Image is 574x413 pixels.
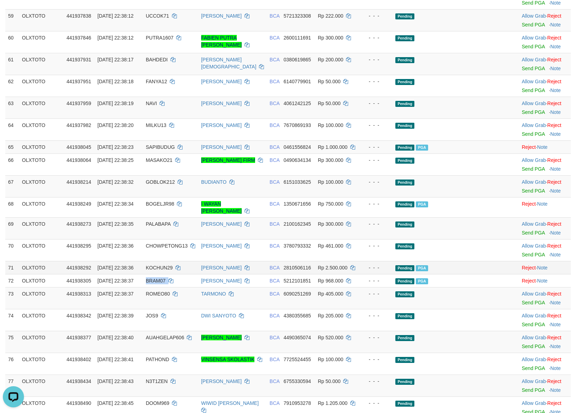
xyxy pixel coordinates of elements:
[363,200,390,207] div: - - -
[98,79,134,84] span: [DATE] 22:38:18
[550,252,561,257] a: Note
[19,175,63,197] td: OLXTOTO
[522,201,536,207] a: Reject
[201,201,242,214] a: I WAYAN [PERSON_NAME]
[537,278,548,284] a: Note
[67,79,91,84] span: 441937951
[146,278,166,284] span: BRAM07
[318,144,347,150] span: Rp 1.000.000
[395,158,414,164] span: Pending
[98,13,134,19] span: [DATE] 22:38:12
[5,274,19,287] td: 72
[270,291,279,297] span: BCA
[201,179,227,185] a: BUDIANTO
[550,131,561,137] a: Note
[522,131,545,137] a: Send PGA
[98,157,134,163] span: [DATE] 22:38:25
[519,287,571,309] td: ·
[416,265,428,271] span: Marked by aubfathurahman
[318,221,343,227] span: Rp 300.000
[519,140,571,153] td: ·
[146,243,188,249] span: CHOWPETONG13
[522,335,547,340] span: ·
[270,35,279,41] span: BCA
[146,265,173,271] span: KOCHUN29
[19,261,63,274] td: OLXTOTO
[201,378,242,384] a: [PERSON_NAME]
[67,35,91,41] span: 441937846
[67,221,91,227] span: 441938273
[522,278,536,284] a: Reject
[550,300,561,305] a: Note
[395,313,414,319] span: Pending
[395,201,414,207] span: Pending
[522,57,547,62] span: ·
[5,261,19,274] td: 71
[519,217,571,239] td: ·
[318,313,343,318] span: Rp 205.000
[201,221,242,227] a: [PERSON_NAME]
[550,230,561,236] a: Note
[537,201,548,207] a: Note
[19,97,63,119] td: OLXTOTO
[270,157,279,163] span: BCA
[522,365,545,371] a: Send PGA
[67,122,91,128] span: 441937982
[5,175,19,197] td: 67
[19,9,63,31] td: OLXTOTO
[395,180,414,186] span: Pending
[522,188,545,194] a: Send PGA
[98,101,134,106] span: [DATE] 22:38:19
[201,265,242,271] a: [PERSON_NAME]
[201,57,257,69] a: [PERSON_NAME][DEMOGRAPHIC_DATA]
[550,387,561,393] a: Note
[67,179,91,185] span: 441938214
[146,35,174,41] span: PUTRA1607
[522,387,545,393] a: Send PGA
[201,157,255,163] a: [PERSON_NAME] FIRM
[519,31,571,53] td: ·
[547,378,561,384] a: Reject
[522,300,545,305] a: Send PGA
[201,313,236,318] a: DWI SANYOTO
[67,313,91,318] span: 441938342
[519,75,571,97] td: ·
[519,175,571,197] td: ·
[284,201,311,207] span: Copy 1350671656 to clipboard
[363,34,390,41] div: - - -
[522,179,546,185] a: Allow Grab
[522,357,546,362] a: Allow Grab
[395,123,414,129] span: Pending
[201,122,242,128] a: [PERSON_NAME]
[550,166,561,172] a: Note
[67,265,91,271] span: 441938292
[201,144,242,150] a: [PERSON_NAME]
[19,119,63,140] td: OLXTOTO
[522,400,546,406] a: Allow Grab
[284,335,311,340] span: Copy 4490365074 to clipboard
[284,221,311,227] span: Copy 2100162345 to clipboard
[537,144,548,150] a: Note
[550,322,561,327] a: Note
[19,353,63,375] td: OLXTOTO
[98,243,134,249] span: [DATE] 22:38:36
[519,9,571,31] td: ·
[416,201,428,207] span: Marked by aubfathurahman
[519,309,571,331] td: ·
[67,157,91,163] span: 441938064
[318,335,343,340] span: Rp 520.000
[522,79,546,84] a: Allow Grab
[550,66,561,71] a: Note
[284,13,311,19] span: Copy 5721323308 to clipboard
[547,243,561,249] a: Reject
[284,101,311,106] span: Copy 4061242125 to clipboard
[363,220,390,227] div: - - -
[201,243,242,249] a: [PERSON_NAME]
[67,101,91,106] span: 441937959
[284,179,311,185] span: Copy 6151033625 to clipboard
[395,243,414,249] span: Pending
[5,331,19,353] td: 75
[284,144,311,150] span: Copy 0461556824 to clipboard
[395,79,414,85] span: Pending
[363,12,390,19] div: - - -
